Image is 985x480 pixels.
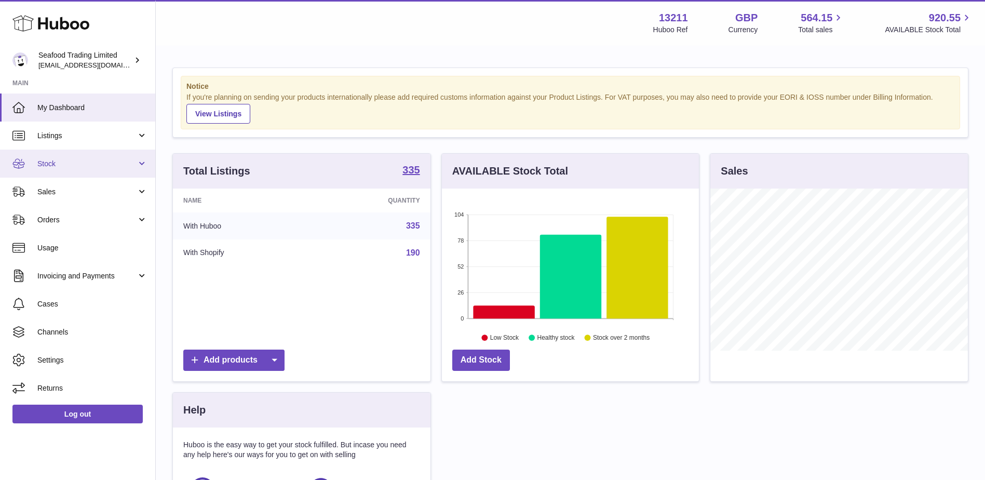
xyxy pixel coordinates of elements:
text: 78 [457,237,464,244]
span: Channels [37,327,147,337]
span: [EMAIL_ADDRESS][DOMAIN_NAME] [38,61,153,69]
text: Healthy stock [537,334,575,341]
span: Stock [37,159,137,169]
strong: 335 [402,165,420,175]
strong: 13211 [659,11,688,25]
text: Low Stock [490,334,519,341]
text: 104 [454,211,464,218]
text: 0 [461,315,464,322]
h3: Total Listings [183,164,250,178]
a: 335 [402,165,420,177]
text: Stock over 2 months [593,334,650,341]
div: Currency [728,25,758,35]
h3: Sales [721,164,748,178]
span: Sales [37,187,137,197]
text: 52 [457,263,464,270]
span: Orders [37,215,137,225]
a: Add products [183,350,285,371]
h3: Help [183,403,206,417]
a: Log out [12,405,143,423]
p: Huboo is the easy way to get your stock fulfilled. But incase you need any help here's our ways f... [183,440,420,460]
span: Listings [37,131,137,141]
span: My Dashboard [37,103,147,113]
th: Quantity [312,189,430,212]
a: View Listings [186,104,250,124]
span: Usage [37,243,147,253]
div: Huboo Ref [653,25,688,35]
div: If you're planning on sending your products internationally please add required customs informati... [186,92,954,124]
span: Returns [37,383,147,393]
span: Invoicing and Payments [37,271,137,281]
span: 564.15 [801,11,832,25]
span: AVAILABLE Stock Total [885,25,973,35]
td: With Shopify [173,239,312,266]
strong: GBP [735,11,758,25]
td: With Huboo [173,212,312,239]
span: Total sales [798,25,844,35]
text: 26 [457,289,464,296]
span: Cases [37,299,147,309]
strong: Notice [186,82,954,91]
img: online@rickstein.com [12,52,28,68]
th: Name [173,189,312,212]
a: 920.55 AVAILABLE Stock Total [885,11,973,35]
div: Seafood Trading Limited [38,50,132,70]
a: 190 [406,248,420,257]
span: 920.55 [929,11,961,25]
span: Settings [37,355,147,365]
h3: AVAILABLE Stock Total [452,164,568,178]
a: Add Stock [452,350,510,371]
a: 335 [406,221,420,230]
a: 564.15 Total sales [798,11,844,35]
